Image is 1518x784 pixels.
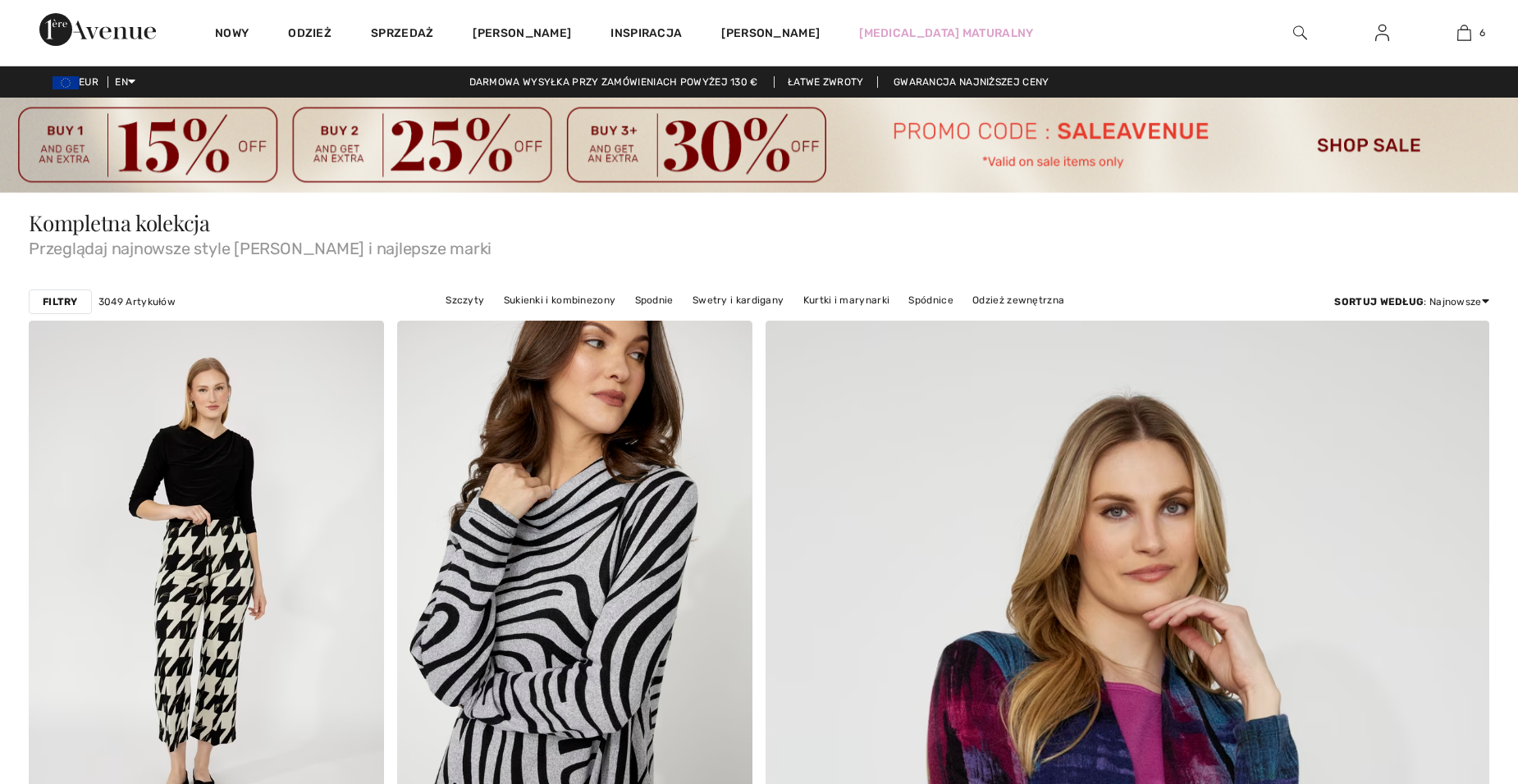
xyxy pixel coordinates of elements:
[1334,296,1424,308] strong: Sortuj według
[774,76,878,88] a: Łatwe zwroty
[215,26,249,43] a: Nowy
[964,289,1072,311] a: Odzież zewnętrzna
[684,289,792,311] a: Swetry i kardigany
[456,76,771,88] a: Darmowa wysyłka przy zamówieniach powyżej 130 €
[53,76,79,89] img: Euro
[795,289,898,311] a: Kurtki i marynarki
[1334,296,1481,308] font: : Najnowsze
[496,289,624,311] a: Sukienki i kombinezony
[721,25,820,42] a: [PERSON_NAME]
[437,289,492,311] a: Szczyty
[115,76,128,88] font: EN
[29,234,1489,257] span: Przeglądaj najnowsze style [PERSON_NAME] i najlepsze marki
[371,26,433,43] a: Sprzedaż
[900,289,961,311] a: Spódnice
[1375,23,1389,43] img: Moje informacje
[53,76,105,88] span: EUR
[288,26,331,43] a: Odzież
[43,294,78,309] strong: Filtry
[1293,23,1307,43] img: Szukaj w witrynie
[627,289,682,311] a: Spodnie
[859,25,1033,42] a: [MEDICAL_DATA] maturalny
[880,76,1063,88] a: Gwarancja najniższej ceny
[1479,25,1485,40] span: 6
[1457,23,1471,43] img: Moja torba
[98,294,176,309] span: 3049 Artykułów
[1362,23,1402,43] a: Sign In
[29,208,210,237] span: Kompletna kolekcja
[610,26,682,43] span: Inspiracja
[39,13,156,46] img: Aleja 1ère
[473,26,571,43] a: [PERSON_NAME]
[1424,23,1504,43] a: 6
[1400,661,1502,702] iframe: Opens a widget where you can find more information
